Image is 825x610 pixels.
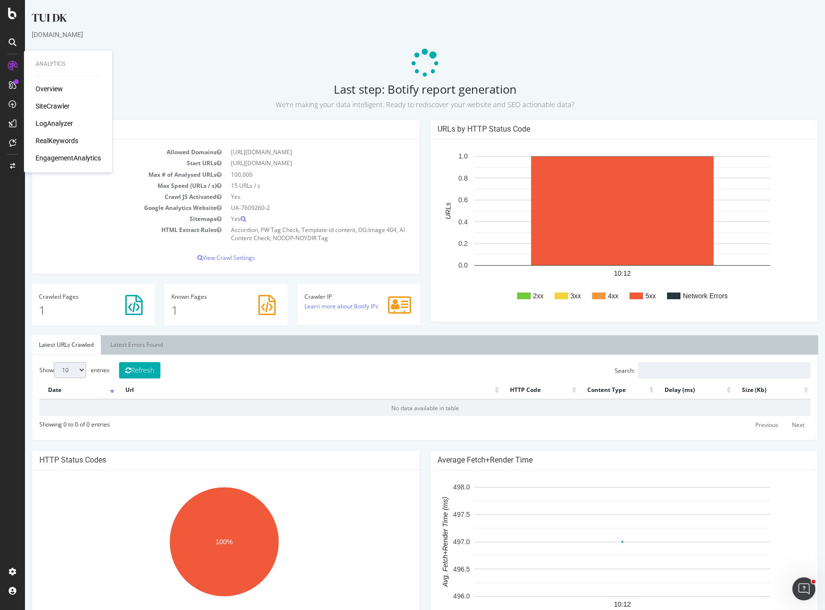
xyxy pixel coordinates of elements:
[792,577,815,600] iframe: Intercom live chat
[428,565,445,573] text: 496.5
[589,600,606,608] text: 10:12
[279,293,388,300] h4: Crawler IP
[508,292,519,300] text: 2xx
[146,302,255,318] p: 1
[428,537,445,545] text: 497.0
[14,213,201,224] td: Sitemaps
[201,213,388,224] td: Yes
[7,83,793,110] h2: Last step: Botify report generation
[7,30,793,39] div: [DOMAIN_NAME]
[14,362,85,378] label: Show entries
[251,100,549,109] small: We’re making your data intelligent. Ready to rediscover your website and SEO actionable data?
[7,335,76,354] a: Latest URLs Crawled
[36,101,70,111] a: SiteCrawler
[14,455,388,465] h4: HTTP Status Codes
[14,146,201,158] td: Allowed Domains
[14,124,388,134] h4: Analysis Settings
[201,202,388,213] td: UA-7609260-2
[434,262,443,269] text: 0.0
[201,180,388,191] td: 15 URLs / s
[191,537,208,545] text: 100%
[412,455,786,465] h4: Average Fetch+Render Time
[14,191,201,202] td: Crawl JS Activated
[434,196,443,204] text: 0.6
[36,60,101,68] div: Analytics
[658,292,703,300] text: Network Errors
[434,153,443,160] text: 1.0
[92,381,476,400] th: Url: activate to sort column ascending
[14,202,201,213] td: Google Analytics Website
[620,292,631,300] text: 5xx
[546,292,556,300] text: 3xx
[7,10,793,30] div: TUI DK
[14,169,201,180] td: Max # of Analysed URLs
[14,254,388,262] p: View Crawl Settings
[434,218,443,226] text: 0.4
[631,381,708,400] th: Delay (ms): activate to sort column ascending
[419,203,427,220] text: URLs
[724,417,760,432] a: Previous
[201,224,388,244] td: Accordion, PW Tag Check, Template-id content, OG:Image 404, AI Content Check, NOODP-NOYDIR Tag
[36,119,73,128] a: LogAnalyzer
[29,362,61,378] select: Showentries
[36,136,78,146] a: RealKeywords
[78,335,145,354] a: Latest Errors Found
[14,400,786,416] td: No data available in table
[476,381,554,400] th: HTTP Code: activate to sort column ascending
[14,224,201,244] td: HTML Extract Rules
[708,381,786,400] th: Size (Kb): activate to sort column ascending
[613,362,786,378] input: Search:
[554,381,631,400] th: Content Type: activate to sort column ascending
[14,293,122,300] h4: Pages Crawled
[36,153,101,163] a: EngagementAnalytics
[416,497,424,587] text: Avg. Fetch+Render Time (ms)
[412,146,782,315] svg: A chart.
[201,169,388,180] td: 100,000
[14,381,92,400] th: Date: activate to sort column ascending
[14,416,85,428] div: Showing 0 to 0 of 0 entries
[761,417,786,432] a: Next
[428,511,445,518] text: 497.5
[583,292,594,300] text: 4xx
[14,180,201,191] td: Max Speed (URLs / s)
[94,362,135,378] button: Refresh
[412,124,786,134] h4: URLs by HTTP Status Code
[201,158,388,169] td: [URL][DOMAIN_NAME]
[14,158,201,169] td: Start URLs
[434,240,443,247] text: 0.2
[279,302,353,310] a: Learn more about Botify IPs
[428,592,445,600] text: 496.0
[14,302,122,318] p: 1
[36,84,63,94] a: Overview
[434,174,443,182] text: 0.8
[428,483,445,491] text: 498.0
[201,191,388,202] td: Yes
[589,269,606,277] text: 10:12
[201,146,388,158] td: [URL][DOMAIN_NAME]
[146,293,255,300] h4: Pages Known
[590,362,786,378] label: Search:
